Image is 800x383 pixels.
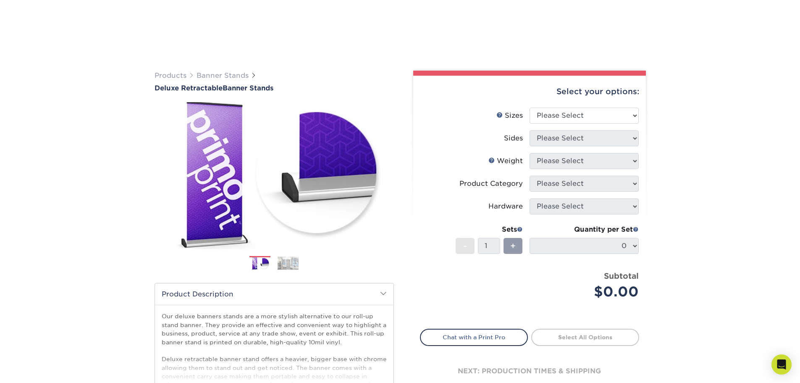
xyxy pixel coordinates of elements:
[459,179,523,189] div: Product Category
[249,256,270,271] img: Banner Stands 01
[155,93,394,259] img: Deluxe Retractable 01
[510,240,516,252] span: +
[278,256,299,269] img: Banner Stands 02
[604,271,639,280] strong: Subtotal
[531,329,639,346] a: Select All Options
[420,329,528,346] a: Chat with a Print Pro
[488,201,523,211] div: Hardware
[536,282,639,302] div: $0.00
[496,111,523,121] div: Sizes
[420,76,639,108] div: Select your options:
[155,71,186,79] a: Products
[197,71,249,79] a: Banner Stands
[771,354,792,375] div: Open Intercom Messenger
[456,225,523,235] div: Sets
[504,133,523,143] div: Sides
[155,283,393,305] h2: Product Description
[463,240,467,252] span: -
[488,156,523,166] div: Weight
[155,84,394,92] h1: Banner Stands
[155,84,223,92] span: Deluxe Retractable
[155,84,394,92] a: Deluxe RetractableBanner Stands
[530,225,639,235] div: Quantity per Set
